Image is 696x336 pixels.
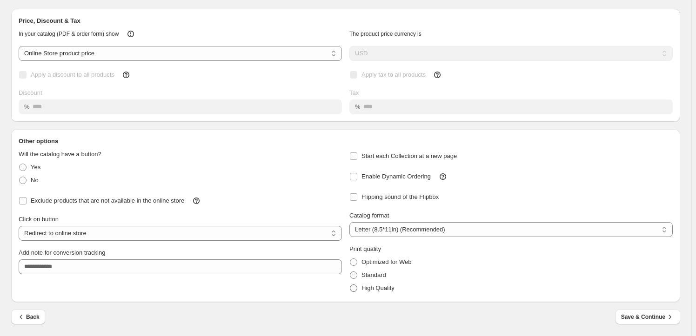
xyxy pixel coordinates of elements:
[19,31,119,37] span: In your catalog (PDF & order form) show
[361,152,457,159] span: Start each Collection at a new page
[19,16,673,26] h2: Price, Discount & Tax
[17,312,40,322] span: Back
[19,137,673,146] h2: Other options
[349,31,422,37] span: The product price currency is
[31,197,184,204] span: Exclude products that are not available in the online store
[349,245,381,252] span: Print quality
[361,71,426,78] span: Apply tax to all products
[361,284,395,291] span: High Quality
[361,173,431,180] span: Enable Dynamic Ordering
[349,212,389,219] span: Catalog format
[621,312,675,322] span: Save & Continue
[24,103,30,110] span: %
[355,103,361,110] span: %
[19,249,105,256] span: Add note for conversion tracking
[11,310,45,324] button: Back
[616,310,680,324] button: Save & Continue
[19,216,59,223] span: Click on button
[361,271,386,278] span: Standard
[361,258,411,265] span: Optimized for Web
[361,193,439,200] span: Flipping sound of the Flipbox
[31,177,39,184] span: No
[19,89,42,96] span: Discount
[31,164,40,171] span: Yes
[19,151,101,158] span: Will the catalog have a button?
[349,89,359,96] span: Tax
[31,71,114,78] span: Apply a discount to all products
